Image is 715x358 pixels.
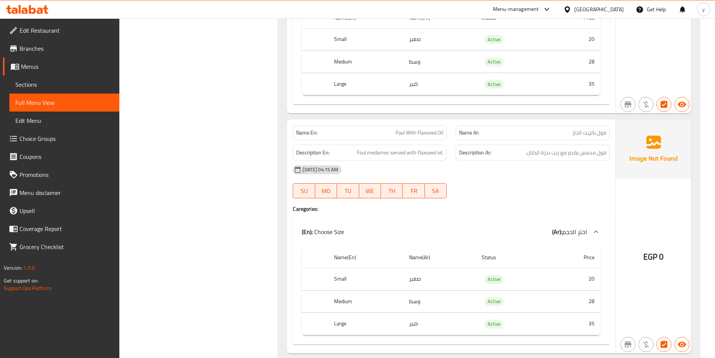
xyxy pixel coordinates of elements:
[328,51,403,73] th: Medium
[643,249,657,264] span: EGP
[23,263,35,273] span: 1.0.0
[302,226,313,237] b: (En):
[3,130,119,148] a: Choice Groups
[485,275,504,284] span: Active
[20,224,113,233] span: Coverage Report
[20,170,113,179] span: Promotions
[328,28,403,50] th: Small
[638,337,653,352] button: Purchased item
[550,290,601,313] td: 28
[328,268,403,290] th: Small
[302,247,601,335] table: choices table
[293,205,610,213] h4: Caregories:
[20,242,113,251] span: Grocery Checklist
[21,62,113,71] span: Menus
[3,238,119,256] a: Grocery Checklist
[572,129,606,137] span: فول بالزيت الحار
[20,152,113,161] span: Coupons
[485,57,504,66] span: Active
[20,188,113,197] span: Menu disclaimer
[550,247,601,268] th: Price
[403,268,476,290] td: صغير
[318,186,334,196] span: MO
[403,28,476,50] td: صغير
[425,183,447,198] button: SA
[656,337,671,352] button: Has choices
[403,73,476,95] td: كبير
[574,5,624,14] div: [GEOGRAPHIC_DATA]
[20,206,113,215] span: Upsell
[403,313,476,335] td: كبير
[359,183,381,198] button: WE
[9,76,119,94] a: Sections
[525,148,606,157] span: فول مدمس يقدم مع زيت بذرة الكتان.
[340,186,356,196] span: TU
[552,226,562,237] b: (Ar):
[4,276,38,285] span: Get support on:
[485,297,504,306] span: Active
[315,183,337,198] button: MO
[3,39,119,57] a: Branches
[550,73,601,95] td: 35
[459,129,479,137] strong: Name Ar:
[384,186,400,196] span: TH
[485,80,504,89] span: Active
[493,5,539,14] div: Menu-management
[659,249,664,264] span: 0
[381,183,403,198] button: TH
[4,283,51,293] a: Support.OpsPlatform
[3,57,119,76] a: Menus
[485,320,504,329] div: Active
[302,7,601,96] table: choices table
[293,183,315,198] button: SU
[702,5,705,14] span: y
[485,275,504,284] div: Active
[459,148,491,157] strong: Description Ar:
[20,26,113,35] span: Edit Restaurant
[3,148,119,166] a: Coupons
[674,337,689,352] button: Available
[3,184,119,202] a: Menu disclaimer
[428,186,444,196] span: SA
[362,186,378,196] span: WE
[485,35,504,44] span: Active
[328,247,403,268] th: Name(En)
[20,134,113,143] span: Choice Groups
[616,119,691,178] img: Ae5nvW7+0k+MAAAAAElFTkSuQmCC
[638,97,653,112] button: Purchased item
[550,268,601,290] td: 20
[406,186,421,196] span: FR
[9,94,119,112] a: Full Menu View
[562,226,587,237] span: اختر الحجم
[620,337,635,352] button: Not branch specific item
[328,290,403,313] th: Medium
[620,97,635,112] button: Not branch specific item
[550,313,601,335] td: 35
[302,227,344,236] p: Choose Size
[15,80,113,89] span: Sections
[9,112,119,130] a: Edit Menu
[550,28,601,50] td: 20
[4,263,22,273] span: Version:
[403,290,476,313] td: وسط
[674,97,689,112] button: Available
[3,220,119,238] a: Coverage Report
[328,313,403,335] th: Large
[296,129,318,137] strong: Name En:
[293,220,610,244] div: (En): Choose Size(Ar):اختر الحجم
[328,73,403,95] th: Large
[337,183,359,198] button: TU
[403,51,476,73] td: وسط
[550,51,601,73] td: 28
[15,98,113,107] span: Full Menu View
[403,183,424,198] button: FR
[3,202,119,220] a: Upsell
[485,320,504,328] span: Active
[20,44,113,53] span: Branches
[396,129,443,137] span: Foul With Flaxseed Oil
[656,97,671,112] button: Has choices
